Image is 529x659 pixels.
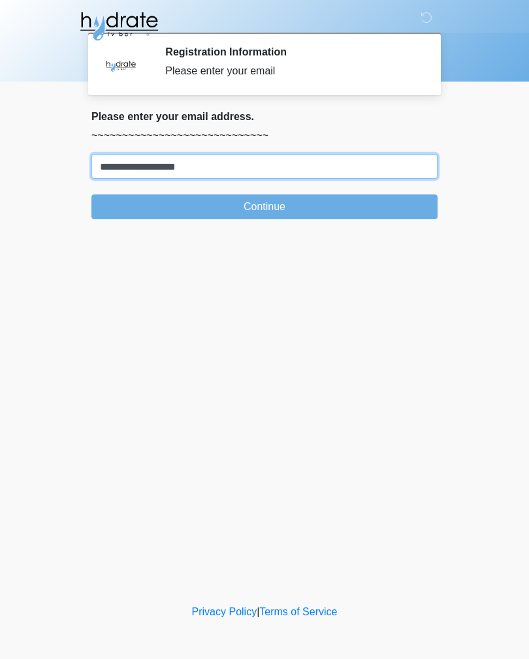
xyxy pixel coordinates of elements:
div: Please enter your email [165,63,418,79]
h2: Please enter your email address. [91,110,438,123]
button: Continue [91,194,438,219]
a: | [257,606,259,617]
a: Terms of Service [259,606,337,617]
img: Hydrate IV Bar - Fort Collins Logo [78,10,159,42]
p: ~~~~~~~~~~~~~~~~~~~~~~~~~~~~~ [91,128,438,144]
img: Agent Avatar [101,46,140,85]
a: Privacy Policy [192,606,257,617]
